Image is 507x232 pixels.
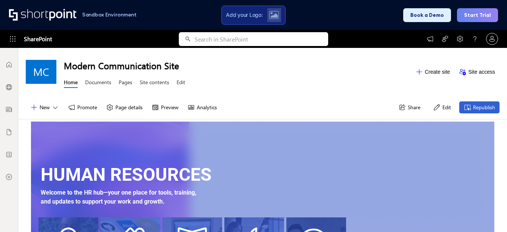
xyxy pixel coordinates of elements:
[457,8,498,22] button: Start Trial
[177,79,185,88] a: Edit
[64,79,78,88] a: Home
[411,66,455,78] button: Create site
[41,198,165,205] span: and updates to support your work and growth.
[403,8,451,22] button: Book a Demo
[41,164,212,185] span: HUMAN RESOURCES
[140,79,169,88] a: Site contents
[26,101,63,113] button: New
[33,66,49,78] span: MC
[269,11,279,19] img: Upload logo
[147,101,183,113] button: Preview
[429,101,455,113] button: Edit
[119,79,132,88] a: Pages
[82,13,137,17] h1: Sandbox Environment
[394,101,425,113] button: Share
[454,66,500,78] button: Site access
[226,12,262,18] span: Add your Logo:
[24,30,52,48] span: SharePoint
[63,101,102,113] button: Promote
[470,196,507,232] iframe: Chat Widget
[102,101,147,113] button: Page details
[64,59,411,71] h1: Modern Communication Site
[183,101,221,113] button: Analytics
[459,101,500,113] button: Republish
[85,79,111,88] a: Documents
[195,32,328,46] input: Search in SharePoint
[41,189,196,196] span: Welcome to the HR hub—your one place for tools, training,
